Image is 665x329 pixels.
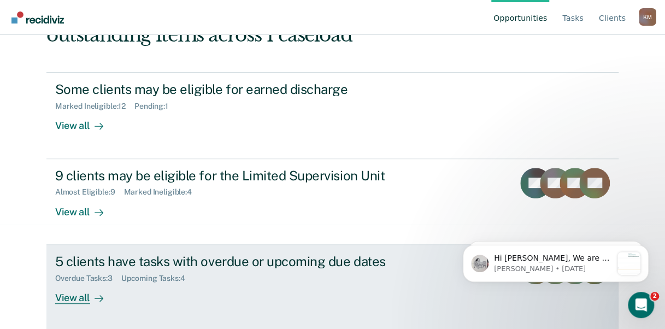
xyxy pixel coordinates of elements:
div: Pending : 1 [134,102,177,111]
a: 9 clients may be eligible for the Limited Supervision UnitAlmost Eligible:9Marked Ineligible:4Vie... [46,159,619,245]
div: 5 clients have tasks with overdue or upcoming due dates [55,254,439,269]
img: Recidiviz [11,11,64,23]
div: Hi, [PERSON_NAME]. We’ve found some outstanding items across 1 caseload [46,2,504,46]
div: K M [639,8,656,26]
div: Overdue Tasks : 3 [55,274,121,283]
div: Marked Ineligible : 4 [124,187,201,197]
iframe: Intercom live chat [628,292,654,318]
div: View all [55,111,116,132]
iframe: Intercom notifications message [446,223,665,299]
div: Some clients may be eligible for earned discharge [55,81,439,97]
div: 9 clients may be eligible for the Limited Supervision Unit [55,168,439,184]
span: Hi [PERSON_NAME], We are so excited to announce a brand new feature: AI case note search! 📣 Findi... [48,31,166,311]
p: Message from Kim, sent 2w ago [48,41,166,51]
div: Upcoming Tasks : 4 [121,274,194,283]
span: 2 [650,292,659,301]
div: View all [55,283,116,304]
div: View all [55,197,116,218]
div: Almost Eligible : 9 [55,187,124,197]
button: Profile dropdown button [639,8,656,26]
div: Marked Ineligible : 12 [55,102,134,111]
a: Some clients may be eligible for earned dischargeMarked Ineligible:12Pending:1View all [46,72,619,158]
